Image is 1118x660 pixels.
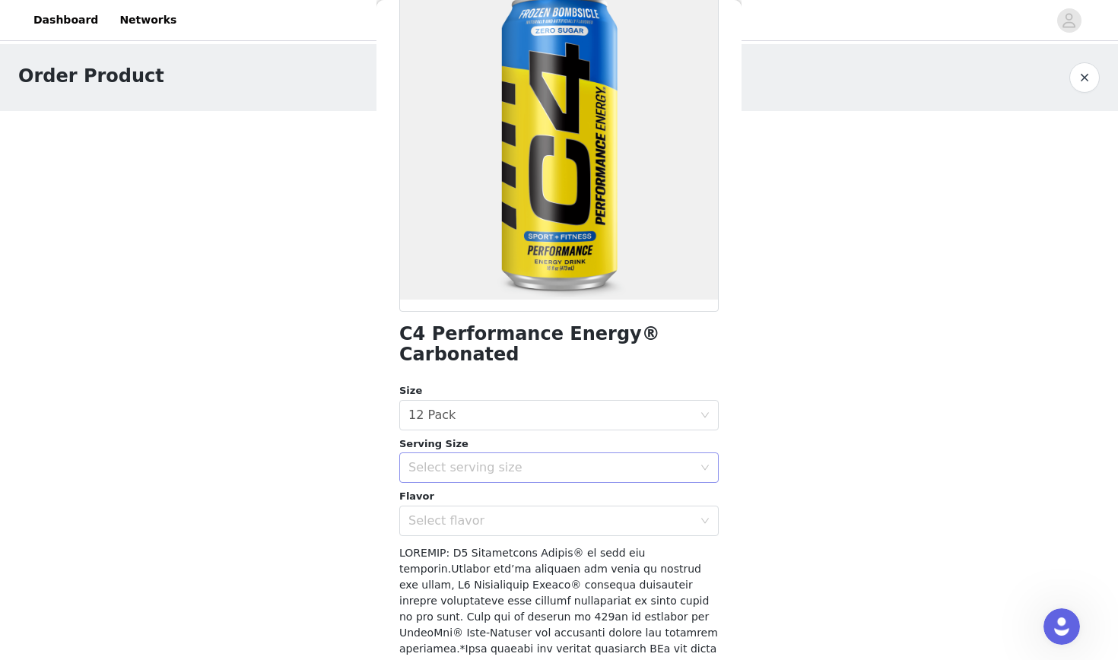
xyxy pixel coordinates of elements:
h1: C4 Performance Energy® Carbonated [399,324,719,365]
a: Dashboard [24,3,107,37]
div: Serving Size [399,436,719,452]
div: Size [399,383,719,398]
div: Select serving size [408,460,693,475]
div: avatar [1062,8,1076,33]
i: icon: down [700,516,710,527]
div: Flavor [399,489,719,504]
h1: Order Product [18,62,164,90]
a: Networks [110,3,186,37]
iframe: Intercom live chat [1043,608,1080,645]
div: Select flavor [408,513,693,528]
i: icon: down [700,463,710,474]
div: 12 Pack [408,401,456,430]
